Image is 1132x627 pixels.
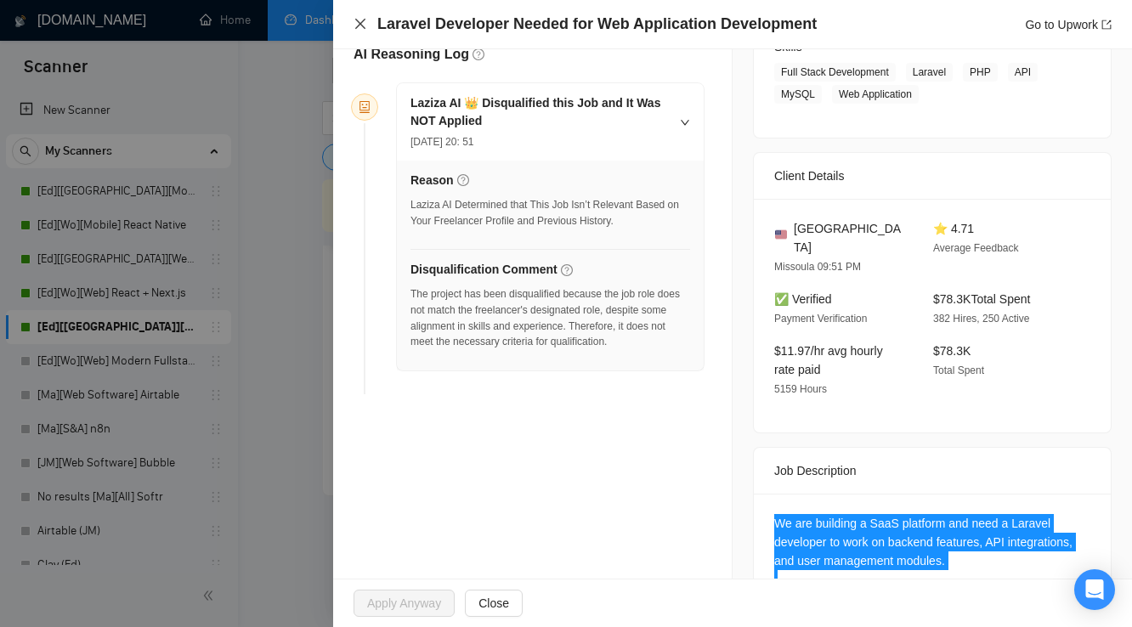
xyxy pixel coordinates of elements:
h5: Disqualification Comment [410,261,558,279]
div: Client Details [774,153,1090,199]
span: MySQL [774,85,822,104]
span: question-circle [561,264,573,276]
span: $78.3K [933,344,971,358]
h5: AI Reasoning Log [354,44,469,65]
a: Go to Upworkexport [1025,18,1112,31]
span: API [1008,63,1038,82]
div: Laziza AI Determined that This Job Isn’t Relevant Based on Your Freelancer Profile and Previous H... [410,197,690,229]
span: 382 Hires, 250 Active [933,313,1029,325]
span: right [680,117,690,127]
div: Open Intercom Messenger [1074,569,1115,610]
span: question-circle [473,48,484,60]
span: question-circle [457,174,469,186]
span: [DATE] 20: 51 [410,136,473,148]
span: Web Application [832,85,919,104]
span: Total Spent [933,364,984,376]
h5: Reason [410,172,454,189]
span: $78.3K Total Spent [933,292,1030,306]
span: Laravel [906,63,953,82]
span: export [1101,20,1112,30]
span: robot [359,101,371,113]
span: ⭐ 4.71 [933,222,974,235]
span: [GEOGRAPHIC_DATA] [794,219,906,257]
span: Missoula 09:51 PM [774,261,861,273]
h5: Laziza AI 👑 Disqualified this Job and It Was NOT Applied [410,94,670,130]
span: Payment Verification [774,313,867,325]
span: Close [478,594,509,613]
img: 🇺🇸 [775,229,787,240]
span: 5159 Hours [774,383,827,395]
span: Average Feedback [933,242,1019,254]
h4: Laravel Developer Needed for Web Application Development [377,14,817,35]
span: PHP [963,63,998,82]
span: Full Stack Development [774,63,896,82]
span: close [354,17,367,31]
div: Job Description [774,448,1090,494]
span: ✅ Verified [774,292,832,306]
button: Close [354,17,367,31]
button: Close [465,590,523,617]
div: The project has been disqualified because the job role does not match the freelancer's designated... [410,286,690,350]
span: $11.97/hr avg hourly rate paid [774,344,883,376]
